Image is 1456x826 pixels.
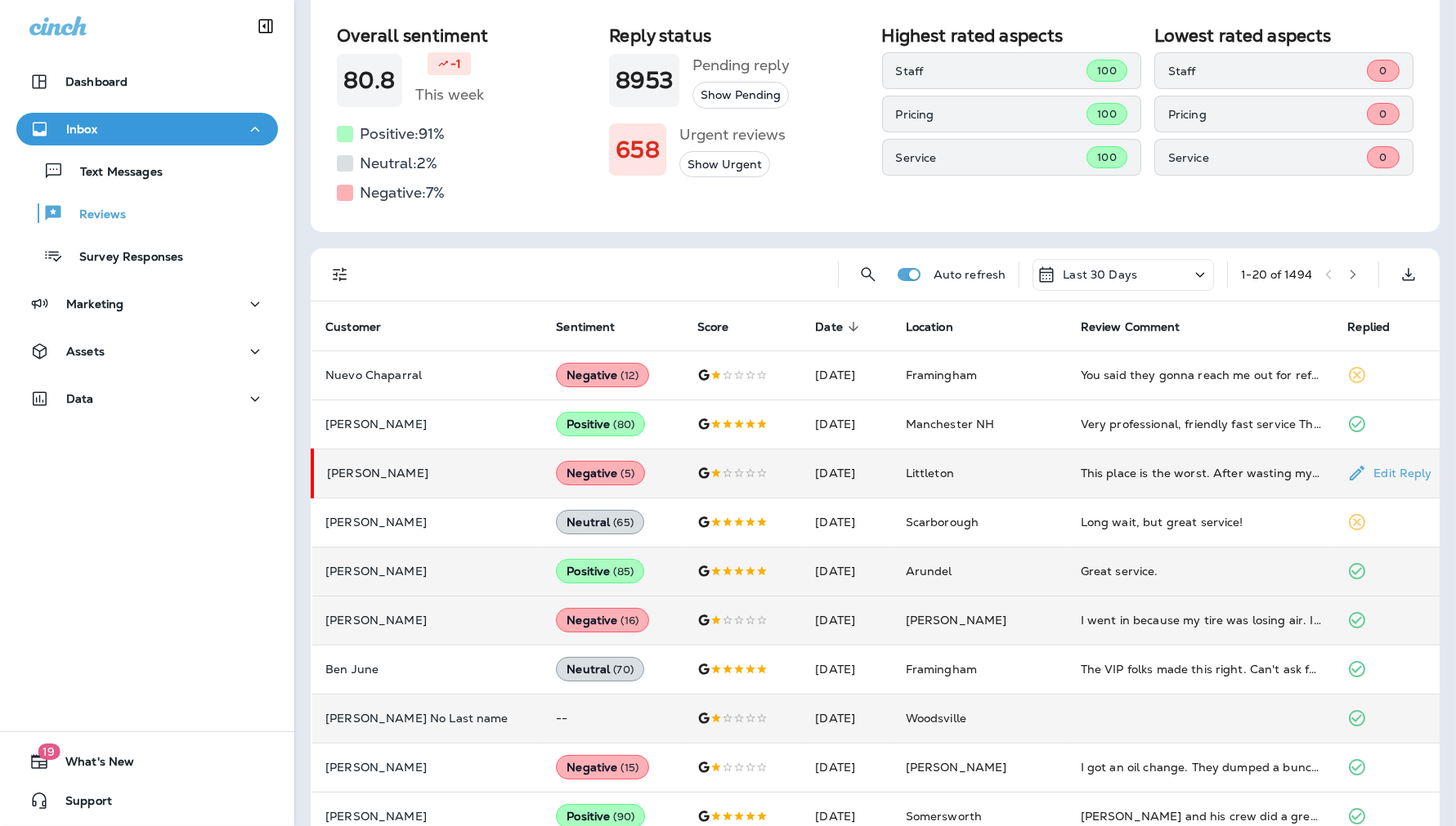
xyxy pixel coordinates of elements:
span: 100 [1097,150,1116,164]
span: Sentiment [556,319,636,334]
p: Staff [1168,65,1367,78]
h1: 80.8 [343,67,396,94]
p: Data [66,392,94,405]
div: Negative [556,608,649,632]
span: ( 16 ) [620,614,638,627]
td: [DATE] [802,596,892,645]
div: This place is the worst. After wasting my time for 2 1/2 solid days trying to find spark plugs an... [1081,465,1322,481]
p: Edit Reply [1367,467,1431,480]
button: Show Urgent [679,151,770,178]
button: Support [16,784,278,817]
td: [DATE] [802,694,892,743]
p: Text Messages [64,165,163,181]
p: Dashboard [65,75,128,88]
span: Manchester NH [906,417,995,431]
p: Service [896,151,1087,164]
h2: Highest rated aspects [882,25,1141,46]
h5: Urgent reviews [679,122,786,148]
td: -- [543,694,683,743]
span: ( 65 ) [613,516,634,529]
p: [PERSON_NAME] [325,614,530,627]
span: ( 5 ) [620,467,634,480]
h5: Negative: 7 % [360,180,445,206]
td: [DATE] [802,449,892,498]
span: ( 80 ) [613,417,634,431]
div: I went in because my tire was losing air. I had them check it out. They told me that there was no... [1081,612,1322,628]
span: 0 [1379,150,1387,164]
td: [DATE] [802,547,892,596]
span: Arundel [906,564,952,578]
button: Survey Responses [16,239,278,273]
span: 0 [1379,64,1387,78]
h5: Neutral: 2 % [360,150,437,176]
div: Sentiment [311,19,1440,232]
td: [DATE] [802,645,892,694]
h2: Reply status [609,25,868,46]
td: [DATE] [802,400,892,449]
p: -1 [450,56,461,72]
td: [DATE] [802,743,892,792]
span: Sentiment [556,320,615,334]
span: Support [49,794,112,814]
h2: Lowest rated aspects [1154,25,1413,46]
button: 19What's New [16,745,278,778]
div: Great service. [1081,563,1322,579]
span: 100 [1097,64,1116,78]
p: Nuevo Chaparral [325,368,530,382]
button: Data [16,382,278,415]
p: [PERSON_NAME] [325,761,530,774]
p: Auto refresh [934,268,1006,281]
span: ( 90 ) [613,810,634,824]
button: Collapse Sidebar [243,10,289,42]
button: Dashboard [16,65,278,98]
span: Location [906,320,953,334]
span: Date [815,319,864,334]
span: Date [815,320,843,334]
div: Very professional, friendly fast service Thanks Jeff. [1081,416,1322,432]
span: 100 [1097,107,1116,121]
span: Customer [325,320,381,334]
button: Search Reviews [852,258,885,291]
p: Assets [66,345,105,358]
span: Score [697,319,750,334]
h2: Overall sentiment [337,25,596,46]
span: ( 70 ) [613,663,634,676]
div: You said they gonna reach me out for refund for wrong diagnosis. No one reached me out yet. Even ... [1081,367,1322,383]
h1: 658 [616,136,659,163]
h1: 8953 [616,67,673,94]
button: Marketing [16,288,278,320]
p: Last 30 Days [1063,268,1137,281]
span: Replied [1347,320,1390,334]
span: Woodsville [906,711,966,726]
button: Show Pending [692,82,789,109]
button: Text Messages [16,154,278,188]
span: ( 85 ) [613,565,634,578]
span: ( 15 ) [620,761,638,775]
span: 0 [1379,107,1387,121]
h5: Pending reply [692,52,790,78]
span: 19 [38,743,60,760]
div: Negative [556,755,649,779]
p: [PERSON_NAME] [325,565,530,578]
button: Assets [16,335,278,368]
button: Export as CSV [1392,258,1425,291]
div: Negative [556,461,645,485]
td: [DATE] [802,350,892,400]
div: Tim and his crew did a great job. I’m very pleased with how it turned out. Love my new tires. [1081,808,1322,824]
span: Somersworth [906,809,983,824]
div: Positive [556,412,645,436]
span: ( 12 ) [620,368,638,382]
span: Score [697,320,729,334]
span: Framingham [906,368,977,382]
p: Marketing [66,297,123,310]
span: Location [906,319,974,334]
p: [PERSON_NAME] [327,467,530,480]
span: Littleton [906,466,954,480]
div: Positive [556,559,644,583]
span: [PERSON_NAME] [906,760,1007,775]
div: Negative [556,363,649,387]
div: Neutral [556,657,644,681]
p: Pricing [1168,108,1367,121]
span: Framingham [906,662,977,676]
div: I got an oil change. They dumped a bunch of litter on my cabin air filter, and tried to upset me ... [1081,759,1322,775]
